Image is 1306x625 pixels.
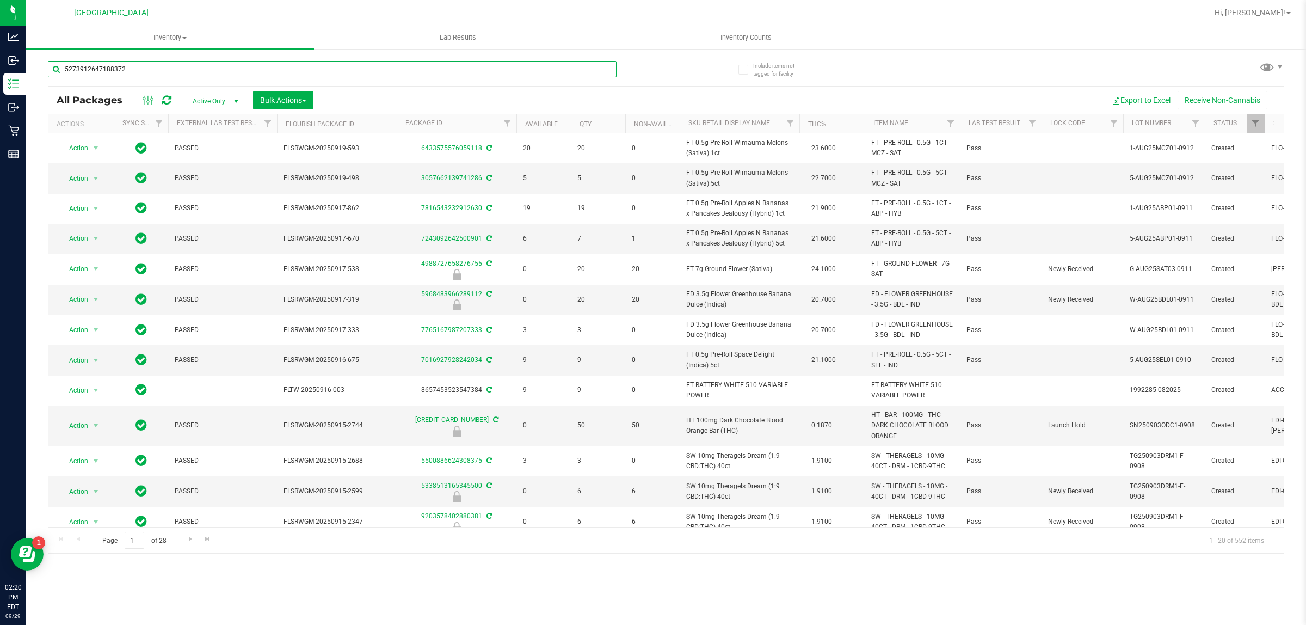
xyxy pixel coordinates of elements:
a: 4988727658276755 [421,260,482,267]
span: FLSRWGM-20250919-593 [284,143,390,154]
a: Filter [150,114,168,133]
span: FT 7g Ground Flower (Sativa) [686,264,793,274]
span: Sync from Compliance System [485,144,492,152]
span: Newly Received [1048,486,1117,497]
span: 20 [577,264,619,274]
span: SW 10mg Theragels Dream (1:9 CBD:THC) 40ct [686,481,793,502]
span: FT - GROUND FLOWER - 7G - SAT [871,259,953,279]
span: In Sync [135,231,147,246]
span: FD - FLOWER GREENHOUSE - 3.5G - BDL - IND [871,320,953,340]
span: Lab Results [425,33,491,42]
span: 3 [523,325,564,335]
span: In Sync [135,453,147,468]
span: 1 [632,234,673,244]
span: FT - PRE-ROLL - 0.5G - 1CT - ABP - HYB [871,198,953,219]
span: Created [1211,173,1258,183]
span: 0 [632,203,673,213]
span: FT - PRE-ROLL - 0.5G - 5CT - ABP - HYB [871,228,953,249]
span: FLSRWGM-20250919-498 [284,173,390,183]
span: FLSRWGM-20250916-675 [284,355,390,365]
span: Pass [966,264,1035,274]
span: 21.6000 [806,231,841,247]
span: 5-AUG25MCZ01-0912 [1130,173,1198,183]
span: FD - FLOWER GREENHOUSE - 3.5G - BDL - IND [871,289,953,310]
span: 1.9100 [806,514,837,530]
a: [CREDIT_CARD_NUMBER] [415,416,489,424]
span: G-AUG25SAT03-0911 [1130,264,1198,274]
iframe: Resource center [11,538,44,571]
span: FT BATTERY WHITE 510 VARIABLE POWER [686,380,793,401]
span: 1.9100 [806,483,837,499]
span: FT 0.5g Pre-Roll Space Delight (Indica) 5ct [686,350,793,370]
span: 3 [577,456,619,466]
div: Newly Received [395,522,518,533]
span: Sync from Compliance System [485,356,492,364]
span: 6 [577,486,619,497]
span: FD 3.5g Flower Greenhouse Banana Dulce (Indica) [686,289,793,310]
span: 1.9100 [806,453,837,469]
span: SW - THERAGELS - 10MG - 40CT - DRM - 1CBD-9THC [871,512,953,532]
iframe: Resource center unread badge [32,536,45,549]
inline-svg: Reports [8,149,19,160]
span: All Packages [57,94,133,106]
span: Sync from Compliance System [491,416,498,424]
span: SW - THERAGELS - 10MG - 40CT - DRM - 1CBD-9THC [871,481,953,502]
span: HT - BAR - 100MG - THC - DARK CHOCOLATE BLOOD ORANGE [871,410,953,442]
span: Page of 28 [93,532,175,549]
span: Action [59,140,89,156]
span: Action [59,484,89,499]
span: PASSED [175,355,270,365]
span: HT 100mg Dark Chocolate Blood Orange Bar (THC) [686,415,793,436]
span: Sync from Compliance System [485,386,492,394]
span: PASSED [175,486,270,497]
span: Created [1211,295,1258,305]
a: Filter [1187,114,1205,133]
span: 1-AUG25ABP01-0911 [1130,203,1198,213]
span: [GEOGRAPHIC_DATA] [74,8,149,17]
span: 0 [632,355,673,365]
span: PASSED [175,173,270,183]
span: Bulk Actions [260,96,306,105]
span: Pass [966,517,1035,527]
inline-svg: Analytics [8,32,19,42]
a: 5500886624308375 [421,457,482,464]
span: select [89,514,103,530]
span: 1-AUG25MCZ01-0912 [1130,143,1198,154]
a: 3057662139741286 [421,174,482,182]
span: Pass [966,203,1035,213]
input: 1 [125,532,144,549]
a: 9203578402880381 [421,512,482,520]
span: Created [1211,264,1258,274]
span: FT - PRE-ROLL - 0.5G - 5CT - MCZ - SAT [871,168,953,188]
span: TG250903DRM1-F-0908 [1130,512,1198,532]
span: Pass [966,420,1035,431]
inline-svg: Inventory [8,78,19,89]
span: 20 [632,264,673,274]
span: SN250903ODC1-0908 [1130,420,1198,431]
a: 7016927928242034 [421,356,482,364]
a: Filter [781,114,799,133]
div: Launch Hold [395,426,518,437]
span: 20 [577,143,619,154]
span: FD 3.5g Flower Greenhouse Banana Dulce (Indica) [686,320,793,340]
a: Lot Number [1132,119,1171,127]
span: 5 [523,173,564,183]
span: PASSED [175,325,270,335]
span: SW - THERAGELS - 10MG - 40CT - DRM - 1CBD-9THC [871,451,953,471]
span: In Sync [135,514,147,529]
button: Bulk Actions [253,91,313,109]
span: 50 [632,420,673,431]
span: In Sync [135,261,147,277]
span: 19 [523,203,564,213]
span: 3 [523,456,564,466]
span: Sync from Compliance System [485,204,492,212]
span: Newly Received [1048,517,1117,527]
span: 3 [577,325,619,335]
a: Inventory [26,26,314,49]
a: Inventory Counts [602,26,890,49]
span: Pass [966,173,1035,183]
span: select [89,140,103,156]
span: TG250903DRM1-F-0908 [1130,451,1198,471]
span: Created [1211,420,1258,431]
